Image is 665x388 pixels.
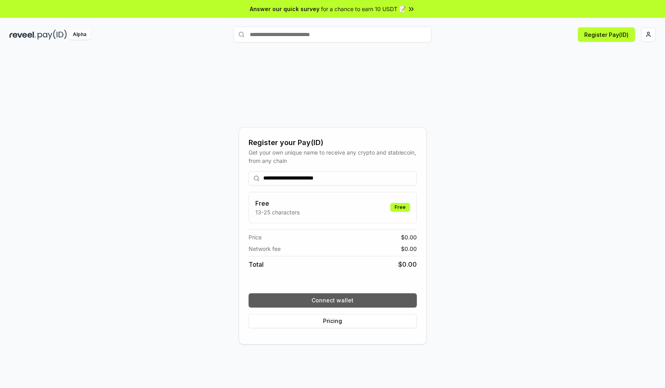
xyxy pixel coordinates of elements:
img: reveel_dark [9,30,36,40]
span: Answer our quick survey [250,5,319,13]
span: Network fee [249,245,281,253]
img: pay_id [38,30,67,40]
div: Alpha [68,30,91,40]
button: Connect wallet [249,293,417,308]
div: Free [390,203,410,212]
span: for a chance to earn 10 USDT 📝 [321,5,406,13]
span: $ 0.00 [398,260,417,269]
span: Total [249,260,264,269]
button: Pricing [249,314,417,328]
span: Price [249,233,262,241]
h3: Free [255,199,300,208]
button: Register Pay(ID) [578,27,635,42]
p: 13-25 characters [255,208,300,216]
div: Register your Pay(ID) [249,137,417,148]
span: $ 0.00 [401,245,417,253]
div: Get your own unique name to receive any crypto and stablecoin, from any chain [249,148,417,165]
span: $ 0.00 [401,233,417,241]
